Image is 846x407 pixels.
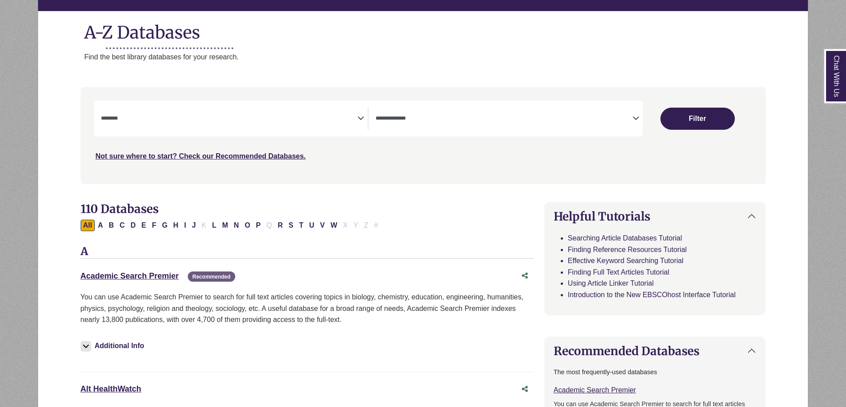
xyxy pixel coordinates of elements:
button: Filter Results H [171,220,181,231]
button: Filter Results T [296,220,306,231]
h3: A [81,245,534,259]
button: Filter Results N [231,220,242,231]
a: Finding Reference Resources Tutorial [568,246,687,253]
a: Using Article Linker Tutorial [568,279,654,287]
button: Filter Results C [117,220,128,231]
button: Filter Results O [242,220,252,231]
button: Share this database [516,267,534,284]
button: Filter Results G [159,220,170,231]
a: Alt HealthWatch [81,384,141,393]
button: Helpful Tutorials [545,202,765,230]
button: All [81,220,95,231]
nav: Search filters [81,87,766,184]
div: Alpha-list to filter by first letter of database name [81,221,382,229]
button: Filter Results W [328,220,340,231]
button: Recommended Databases [545,337,765,365]
button: Filter Results S [286,220,296,231]
textarea: Search [101,116,358,123]
button: Filter Results J [189,220,198,231]
span: 110 Databases [81,202,159,216]
p: Find the best library databases for your research. [84,51,808,63]
button: Filter Results R [275,220,286,231]
button: Filter Results E [139,220,149,231]
textarea: Search [376,116,633,123]
button: Additional Info [81,340,147,352]
button: Filter Results D [128,220,139,231]
span: Recommended [188,271,235,282]
button: Filter Results M [219,220,230,231]
p: You can use Academic Search Premier to search for full text articles covering topics in biology, ... [81,291,534,326]
button: Filter Results P [253,220,264,231]
p: The most frequently-used databases [554,367,757,377]
button: Filter Results B [106,220,117,231]
button: Filter Results V [318,220,328,231]
a: Finding Full Text Articles Tutorial [568,268,669,276]
a: Academic Search Premier [81,271,179,280]
button: Submit for Search Results [660,108,735,130]
a: Academic Search Premier [554,386,636,394]
a: Not sure where to start? Check our Recommended Databases. [96,152,306,160]
a: Effective Keyword Searching Tutorial [568,257,683,264]
h1: A-Z Databases [38,16,808,43]
a: Introduction to the New EBSCOhost Interface Tutorial [568,291,736,298]
button: Filter Results U [307,220,317,231]
button: Filter Results L [210,220,219,231]
a: Searching Article Databases Tutorial [568,234,682,242]
button: Filter Results A [95,220,106,231]
button: Filter Results F [149,220,159,231]
button: Share this database [516,381,534,398]
button: Filter Results I [182,220,189,231]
